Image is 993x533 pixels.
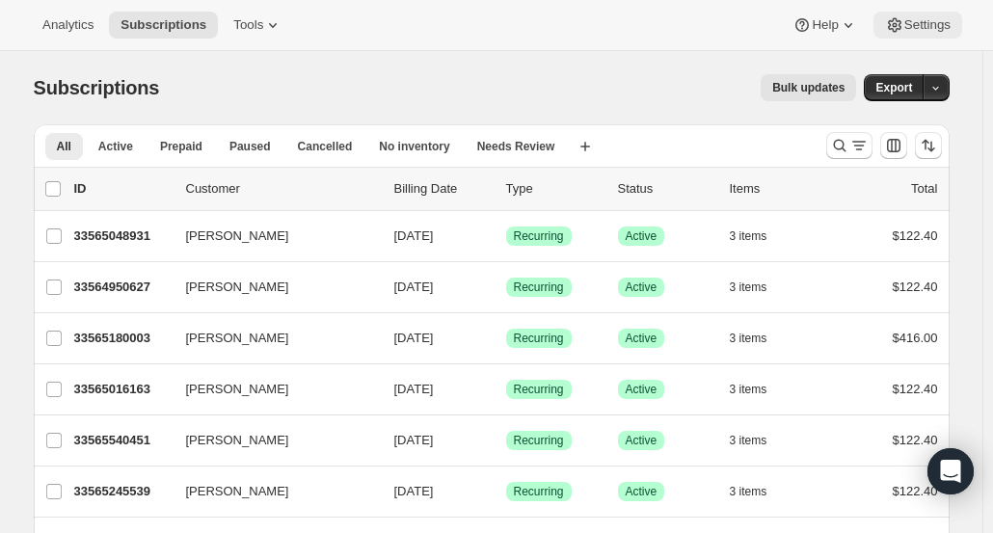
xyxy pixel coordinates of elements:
[514,228,564,244] span: Recurring
[174,272,367,303] button: [PERSON_NAME]
[904,17,951,33] span: Settings
[394,382,434,396] span: [DATE]
[186,380,289,399] span: [PERSON_NAME]
[186,179,379,199] p: Customer
[893,484,938,498] span: $122.40
[506,179,603,199] div: Type
[893,331,938,345] span: $416.00
[730,331,767,346] span: 3 items
[74,431,171,450] p: 33565540451
[174,476,367,507] button: [PERSON_NAME]
[160,139,202,154] span: Prepaid
[57,139,71,154] span: All
[570,133,601,160] button: Create new view
[42,17,94,33] span: Analytics
[730,478,789,505] button: 3 items
[186,227,289,246] span: [PERSON_NAME]
[74,227,171,246] p: 33565048931
[74,482,171,501] p: 33565245539
[873,12,962,39] button: Settings
[626,484,658,499] span: Active
[222,12,294,39] button: Tools
[174,374,367,405] button: [PERSON_NAME]
[229,139,271,154] span: Paused
[74,329,171,348] p: 33565180003
[74,179,938,199] div: IDCustomerBilling DateTypeStatusItemsTotal
[730,484,767,499] span: 3 items
[893,228,938,243] span: $122.40
[186,329,289,348] span: [PERSON_NAME]
[74,278,171,297] p: 33564950627
[74,179,171,199] p: ID
[74,274,938,301] div: 33564950627[PERSON_NAME][DATE]SuccessRecurringSuccessActive3 items$122.40
[477,139,555,154] span: Needs Review
[893,280,938,294] span: $122.40
[174,221,367,252] button: [PERSON_NAME]
[927,448,974,494] div: Open Intercom Messenger
[514,331,564,346] span: Recurring
[186,482,289,501] span: [PERSON_NAME]
[74,376,938,403] div: 33565016163[PERSON_NAME][DATE]SuccessRecurringSuccessActive3 items$122.40
[74,427,938,454] div: 33565540451[PERSON_NAME][DATE]SuccessRecurringSuccessActive3 items$122.40
[781,12,869,39] button: Help
[394,280,434,294] span: [DATE]
[730,376,789,403] button: 3 items
[626,228,658,244] span: Active
[730,280,767,295] span: 3 items
[618,179,714,199] p: Status
[394,484,434,498] span: [DATE]
[730,179,826,199] div: Items
[394,228,434,243] span: [DATE]
[730,274,789,301] button: 3 items
[186,431,289,450] span: [PERSON_NAME]
[893,433,938,447] span: $122.40
[626,280,658,295] span: Active
[233,17,263,33] span: Tools
[394,331,434,345] span: [DATE]
[864,74,924,101] button: Export
[514,484,564,499] span: Recurring
[730,433,767,448] span: 3 items
[915,132,942,159] button: Sort the results
[875,80,912,95] span: Export
[514,280,564,295] span: Recurring
[626,433,658,448] span: Active
[31,12,105,39] button: Analytics
[121,17,206,33] span: Subscriptions
[730,223,789,250] button: 3 items
[730,228,767,244] span: 3 items
[812,17,838,33] span: Help
[730,427,789,454] button: 3 items
[826,132,872,159] button: Search and filter results
[186,278,289,297] span: [PERSON_NAME]
[626,382,658,397] span: Active
[761,74,856,101] button: Bulk updates
[379,139,449,154] span: No inventory
[174,425,367,456] button: [PERSON_NAME]
[174,323,367,354] button: [PERSON_NAME]
[98,139,133,154] span: Active
[514,382,564,397] span: Recurring
[394,433,434,447] span: [DATE]
[74,380,171,399] p: 33565016163
[514,433,564,448] span: Recurring
[772,80,845,95] span: Bulk updates
[34,77,160,98] span: Subscriptions
[893,382,938,396] span: $122.40
[109,12,218,39] button: Subscriptions
[394,179,491,199] p: Billing Date
[880,132,907,159] button: Customize table column order and visibility
[74,478,938,505] div: 33565245539[PERSON_NAME][DATE]SuccessRecurringSuccessActive3 items$122.40
[626,331,658,346] span: Active
[74,223,938,250] div: 33565048931[PERSON_NAME][DATE]SuccessRecurringSuccessActive3 items$122.40
[298,139,353,154] span: Cancelled
[730,382,767,397] span: 3 items
[74,325,938,352] div: 33565180003[PERSON_NAME][DATE]SuccessRecurringSuccessActive3 items$416.00
[911,179,937,199] p: Total
[730,325,789,352] button: 3 items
